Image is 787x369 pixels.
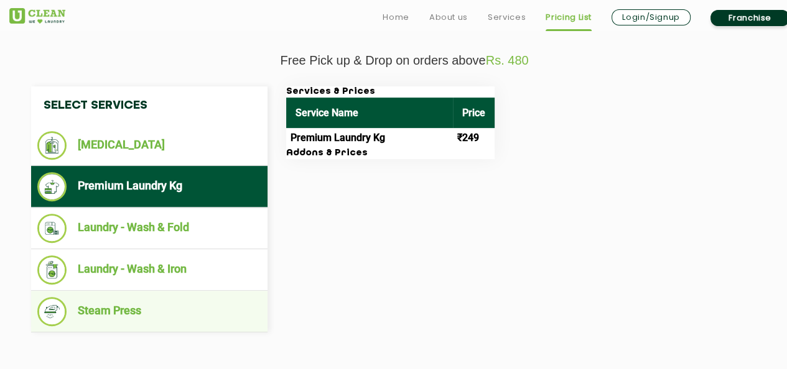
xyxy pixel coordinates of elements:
[453,128,495,148] td: ₹249
[37,131,67,160] img: Dry Cleaning
[31,86,268,125] h4: Select Services
[286,148,495,159] h3: Addons & Prices
[453,98,495,128] th: Price
[37,214,261,243] li: Laundry - Wash & Fold
[9,8,65,24] img: UClean Laundry and Dry Cleaning
[37,255,261,285] li: Laundry - Wash & Iron
[286,128,453,148] td: Premium Laundry Kg
[37,214,67,243] img: Laundry - Wash & Fold
[546,10,592,25] a: Pricing List
[286,98,453,128] th: Service Name
[37,297,67,326] img: Steam Press
[37,172,261,201] li: Premium Laundry Kg
[37,255,67,285] img: Laundry - Wash & Iron
[37,131,261,160] li: [MEDICAL_DATA]
[37,297,261,326] li: Steam Press
[612,9,691,25] a: Login/Signup
[486,53,529,67] span: Rs. 480
[429,10,468,25] a: About us
[488,10,526,25] a: Services
[37,172,67,201] img: Premium Laundry Kg
[383,10,409,25] a: Home
[286,86,495,98] h3: Services & Prices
